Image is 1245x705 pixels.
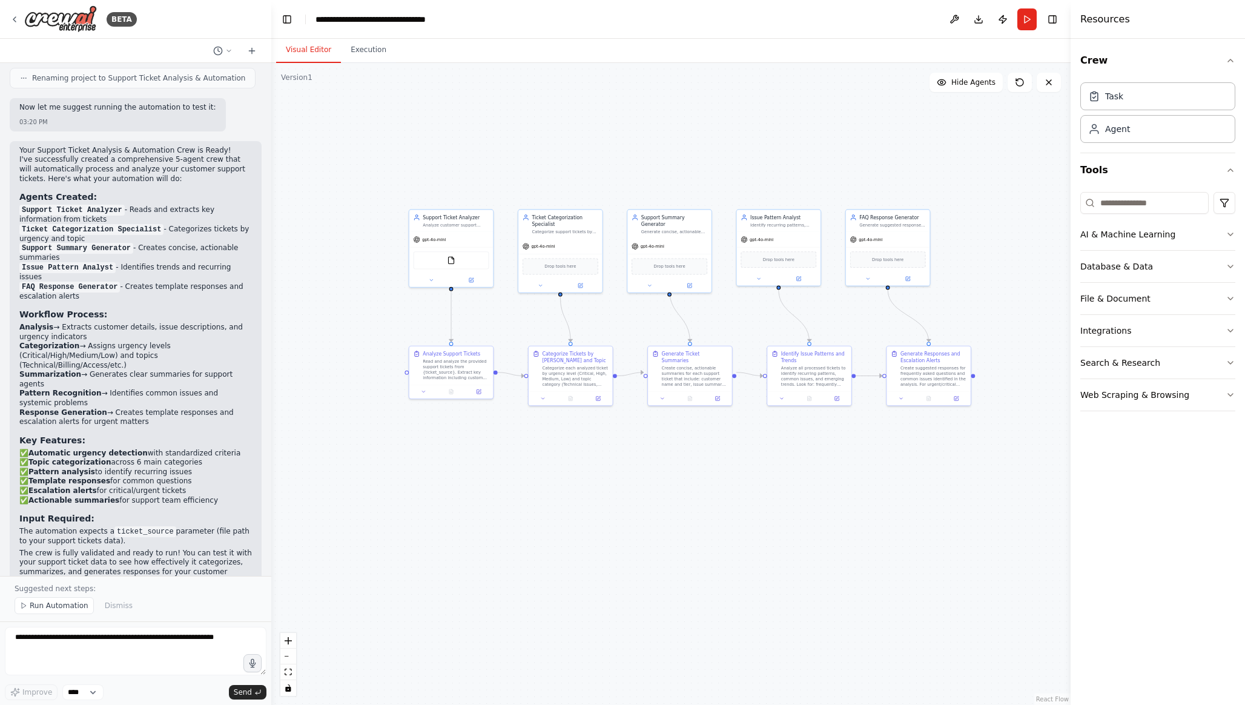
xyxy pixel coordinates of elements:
div: Create concise, actionable summaries for each support ticket that include: customer name and tier... [662,365,728,387]
g: Edge from 32afd59e-80c1-4a6c-922a-19340cea8173 to be79391e-1f4f-4541-84b6-d1d22223e290 [856,372,882,379]
li: → Identifies common issues and systemic problems [19,389,252,408]
button: Open in side panel [888,275,927,283]
h4: Resources [1080,12,1130,27]
g: Edge from e19ba479-4814-49d8-a64b-4b64321d7f18 to 35aefa67-f8b6-4c75-801e-c7b9bc946cd1 [557,297,574,342]
button: No output available [556,394,585,403]
strong: Automatic urgency detection [28,449,148,457]
span: gpt-4o-mini [531,243,555,249]
g: Edge from d057e4c3-7662-41ea-848e-98fa9b9c1d20 to 32afd59e-80c1-4a6c-922a-19340cea8173 [736,369,763,379]
button: Open in side panel [452,276,490,285]
span: Drop tools here [544,263,576,270]
li: - Creates template responses and escalation alerts [19,282,252,302]
button: Open in side panel [670,282,709,290]
div: File & Document [1080,293,1151,305]
strong: Actionable summaries [28,496,119,505]
p: The crew is fully validated and ready to run! You can test it with your support ticket data to se... [19,549,252,586]
button: File & Document [1080,283,1235,314]
div: Support Ticket AnalyzerAnalyze customer support tickets to extract key information including cust... [409,209,494,288]
span: Dismiss [105,601,133,611]
div: Search & Research [1080,357,1160,369]
button: Crew [1080,44,1235,78]
strong: Pattern analysis [28,468,95,476]
div: AI & Machine Learning [1080,228,1175,240]
div: React Flow controls [280,633,296,696]
code: Support Ticket Analyzer [19,205,125,216]
div: Analyze customer support tickets to extract key information including customer details, issue des... [423,222,489,228]
button: Send [229,685,266,700]
button: Switch to previous chat [208,44,237,58]
strong: Response Generation [19,408,107,417]
span: Renaming project to Support Ticket Analysis & Automation [32,73,245,83]
div: Crew [1080,78,1235,153]
button: Run Automation [15,597,94,614]
button: zoom in [280,633,296,649]
div: Categorize support tickets by urgency level (Critical, High, Medium, Low) and topic categories (T... [532,229,598,234]
div: Generate Responses and Escalation Alerts [900,351,966,365]
button: toggle interactivity [280,680,296,696]
div: Analyze all processed tickets to identify recurring patterns, common issues, and emerging trends.... [781,365,847,387]
div: Web Scraping & Browsing [1080,389,1189,401]
div: Support Summary GeneratorGenerate concise, actionable summaries of support tickets that highlight... [627,209,712,293]
strong: Key Features: [19,435,85,445]
button: Improve [5,684,58,700]
div: Version 1 [281,73,312,82]
div: 03:20 PM [19,117,216,127]
strong: Agents Created: [19,192,97,202]
p: The automation expects a parameter (file path to your support tickets data). [19,527,252,546]
div: Generate suggested responses for frequently asked questions and common issues, including escalati... [859,222,925,228]
code: Ticket Categorization Specialist [19,224,163,235]
g: Edge from e5d48ede-993a-46d1-bf1c-f1dc4c944b90 to d057e4c3-7662-41ea-848e-98fa9b9c1d20 [666,290,693,342]
button: Integrations [1080,315,1235,346]
li: ✅ across 6 main categories [19,458,252,468]
div: Identify recurring patterns, common issues, and trends across multiple support tickets to help th... [750,222,816,228]
button: No output available [795,394,824,403]
button: Tools [1080,153,1235,187]
button: Hide left sidebar [279,11,296,28]
button: Hide right sidebar [1044,11,1061,28]
strong: Categorization [19,342,79,350]
button: No output available [914,394,943,403]
div: FAQ Response Generator [859,214,925,220]
span: gpt-4o-mini [422,237,446,242]
strong: Template responses [28,477,110,485]
button: Open in side panel [586,394,610,403]
strong: Escalation alerts [28,486,97,495]
div: Support Ticket Analyzer [423,214,489,220]
div: BETA [107,12,137,27]
code: FAQ Response Generator [19,282,120,293]
div: Agent [1105,123,1130,135]
div: Analyze Support Tickets [423,351,480,357]
button: Database & Data [1080,251,1235,282]
li: ✅ for common questions [19,477,252,486]
code: Issue Pattern Analyst [19,262,116,273]
li: → Creates template responses and escalation alerts for urgent matters [19,408,252,427]
button: Click to speak your automation idea [243,654,262,672]
div: Tools [1080,187,1235,421]
button: Open in side panel [945,394,968,403]
span: gpt-4o-mini [859,237,882,242]
span: Drop tools here [872,256,903,263]
span: gpt-4o-mini [750,237,773,242]
code: Support Summary Generator [19,243,133,254]
div: Identify Issue Patterns and TrendsAnalyze all processed tickets to identify recurring patterns, c... [767,346,852,406]
button: Visual Editor [276,38,341,63]
div: Generate Ticket SummariesCreate concise, actionable summaries for each support ticket that includ... [647,346,733,406]
strong: Analysis [19,323,53,331]
button: No output available [676,394,705,403]
li: ✅ to identify recurring issues [19,468,252,477]
div: Generate Responses and Escalation AlertsCreate suggested responses for frequently asked questions... [886,346,971,406]
button: Search & Research [1080,347,1235,379]
p: Suggested next steps: [15,584,257,594]
button: Web Scraping & Browsing [1080,379,1235,411]
li: - Creates concise, actionable summaries [19,243,252,263]
li: ✅ for critical/urgent tickets [19,486,252,496]
div: Create suggested responses for frequently asked questions and common issues identified in the ana... [900,365,966,387]
button: Open in side panel [779,275,818,283]
button: Hide Agents [930,73,1003,92]
img: Logo [24,5,97,33]
p: Now let me suggest running the automation to test it: [19,103,216,113]
div: Task [1105,90,1123,102]
a: React Flow attribution [1036,696,1069,703]
button: fit view [280,664,296,680]
div: Categorize Tickets by [PERSON_NAME] and TopicCategorize each analyzed ticket by urgency level (Cr... [528,346,613,406]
